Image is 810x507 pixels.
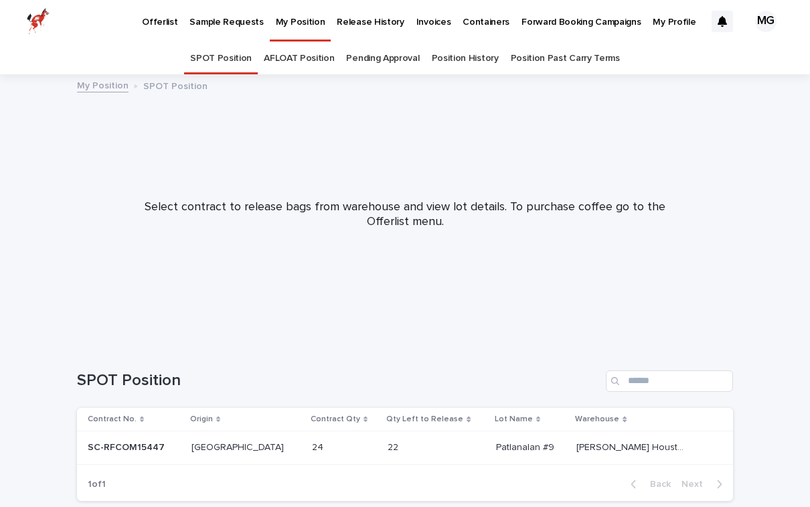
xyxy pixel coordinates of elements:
p: 22 [388,439,401,453]
div: MG [755,11,777,32]
p: Lot Name [495,412,533,427]
p: Contract No. [88,412,137,427]
span: Next [681,480,711,489]
tr: SC-RFCOM15447SC-RFCOM15447 [GEOGRAPHIC_DATA][GEOGRAPHIC_DATA] 2424 2222 Patlanalan #9Patlanalan #... [77,431,733,465]
p: 24 [312,439,326,453]
p: 1 of 1 [77,468,116,501]
a: Position Past Carry Terms [511,43,620,74]
p: Patlanalan #9 [496,439,557,453]
p: Warehouse [575,412,619,427]
a: Position History [432,43,499,74]
p: [GEOGRAPHIC_DATA] [191,439,287,453]
p: Select contract to release bags from warehouse and view lot details. To purchase coffee go to the... [137,200,673,229]
input: Search [606,370,733,392]
h1: SPOT Position [77,371,600,390]
p: Contract Qty [311,412,360,427]
button: Back [620,478,676,490]
p: Qty Left to Release [386,412,463,427]
a: Pending Approval [346,43,419,74]
button: Next [676,478,733,490]
p: SPOT Position [143,78,208,92]
p: SC-RFCOM15447 [88,439,167,453]
a: SPOT Position [190,43,252,74]
span: Back [642,480,671,489]
p: [PERSON_NAME] Houston [576,439,691,453]
img: zttTXibQQrCfv9chImQE [27,8,50,35]
a: AFLOAT Position [264,43,334,74]
a: My Position [77,77,129,92]
p: Origin [190,412,213,427]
